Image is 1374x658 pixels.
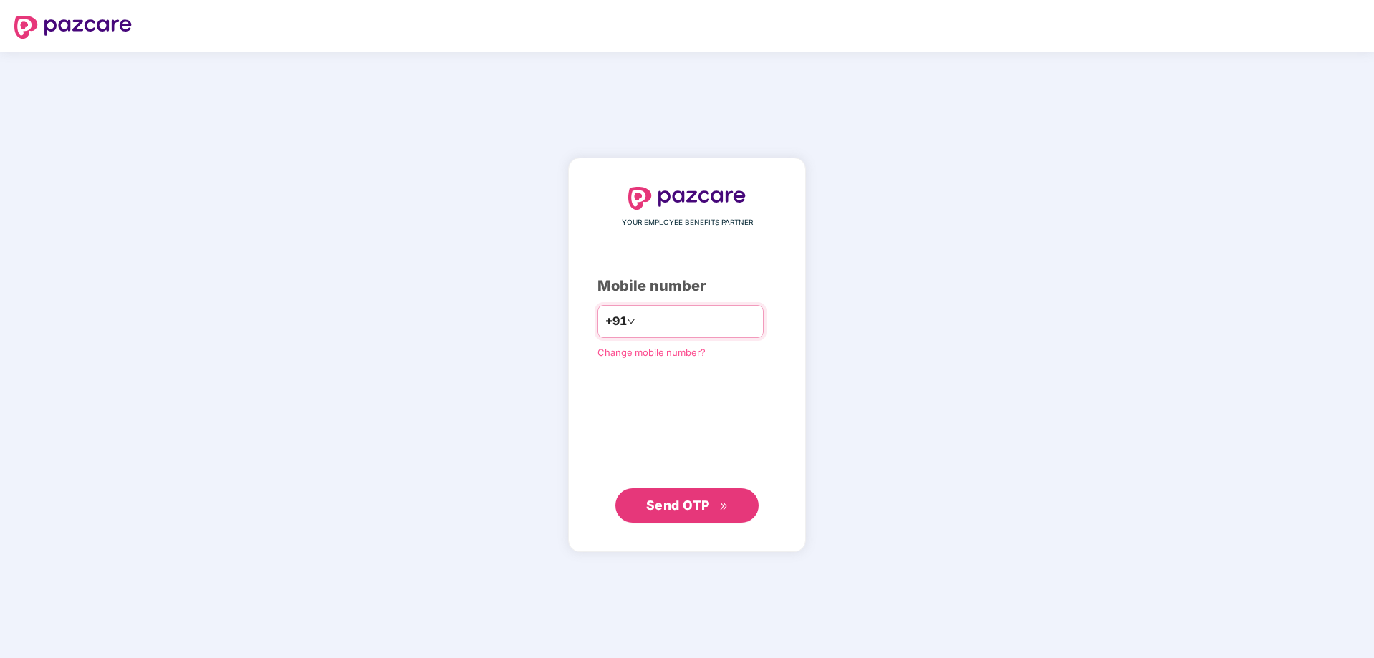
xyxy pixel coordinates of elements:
[597,347,706,358] a: Change mobile number?
[622,217,753,228] span: YOUR EMPLOYEE BENEFITS PARTNER
[646,498,710,513] span: Send OTP
[14,16,132,39] img: logo
[627,317,635,326] span: down
[628,187,746,210] img: logo
[597,275,777,297] div: Mobile number
[605,312,627,330] span: +91
[719,502,729,511] span: double-right
[615,488,759,523] button: Send OTPdouble-right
